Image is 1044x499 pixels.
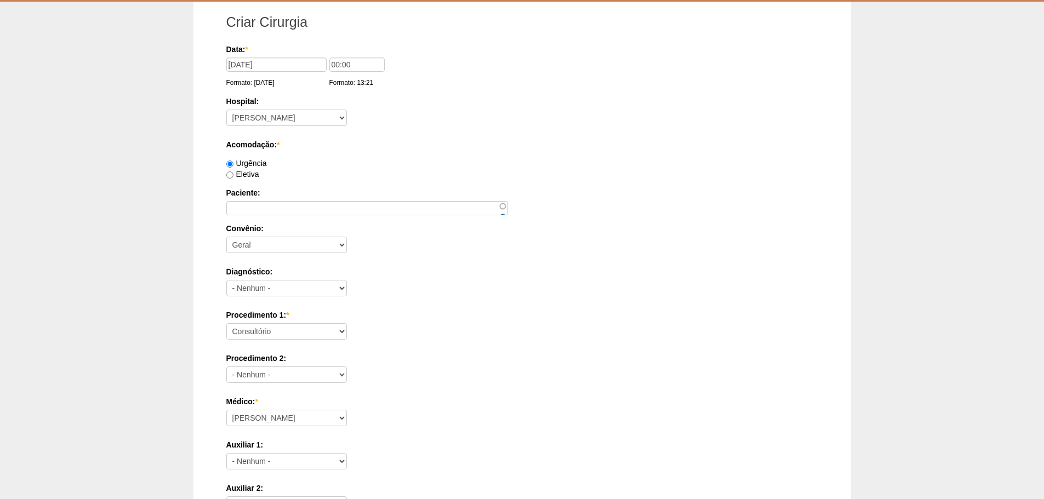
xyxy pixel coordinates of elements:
[226,266,818,277] label: Diagnóstico:
[226,187,818,198] label: Paciente:
[226,15,818,29] h1: Criar Cirurgia
[226,223,818,234] label: Convênio:
[255,397,258,406] span: Este campo é obrigatório.
[277,140,279,149] span: Este campo é obrigatório.
[226,170,259,179] label: Eletiva
[286,311,289,319] span: Este campo é obrigatório.
[246,45,248,54] span: Este campo é obrigatório.
[226,483,818,494] label: Auxiliar 2:
[226,44,814,55] label: Data:
[226,139,818,150] label: Acomodação:
[226,309,818,320] label: Procedimento 1:
[226,160,233,168] input: Urgência
[226,96,818,107] label: Hospital:
[226,353,818,364] label: Procedimento 2:
[226,439,818,450] label: Auxiliar 1:
[226,171,233,179] input: Eletiva
[329,77,387,88] div: Formato: 13:21
[226,396,818,407] label: Médico:
[226,77,329,88] div: Formato: [DATE]
[226,159,267,168] label: Urgência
